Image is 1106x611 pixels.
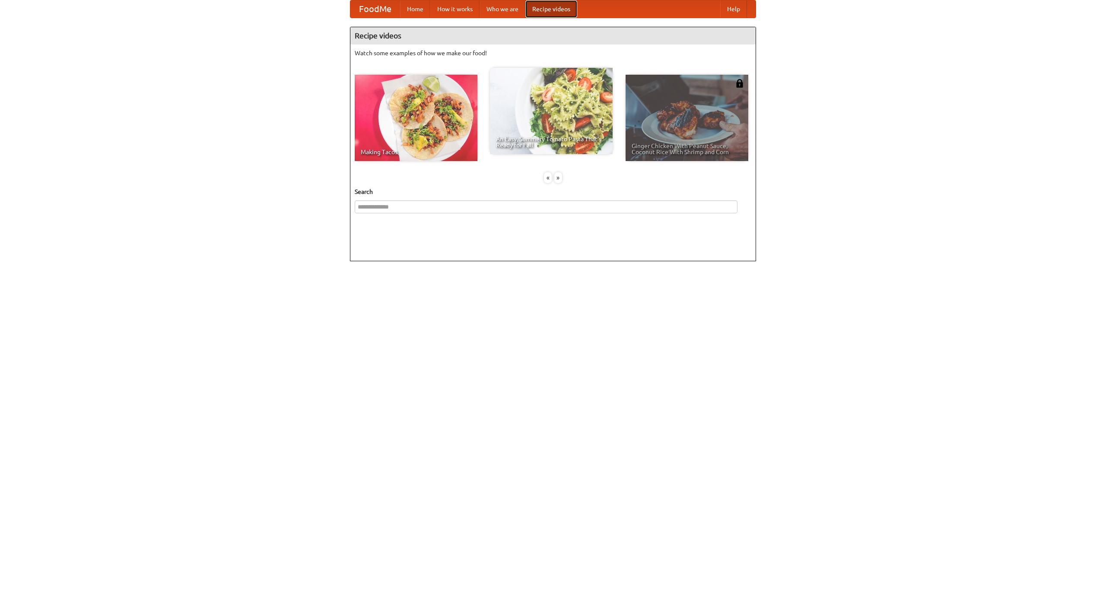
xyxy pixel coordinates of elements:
h4: Recipe videos [350,27,756,44]
a: How it works [430,0,480,18]
div: » [554,172,562,183]
div: « [544,172,552,183]
a: Recipe videos [525,0,577,18]
span: Making Tacos [361,149,471,155]
a: Making Tacos [355,75,477,161]
img: 483408.png [735,79,744,88]
a: Home [400,0,430,18]
a: Help [720,0,747,18]
a: FoodMe [350,0,400,18]
a: Who we are [480,0,525,18]
h5: Search [355,187,751,196]
span: An Easy, Summery Tomato Pasta That's Ready for Fall [496,136,607,148]
p: Watch some examples of how we make our food! [355,49,751,57]
a: An Easy, Summery Tomato Pasta That's Ready for Fall [490,68,613,154]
